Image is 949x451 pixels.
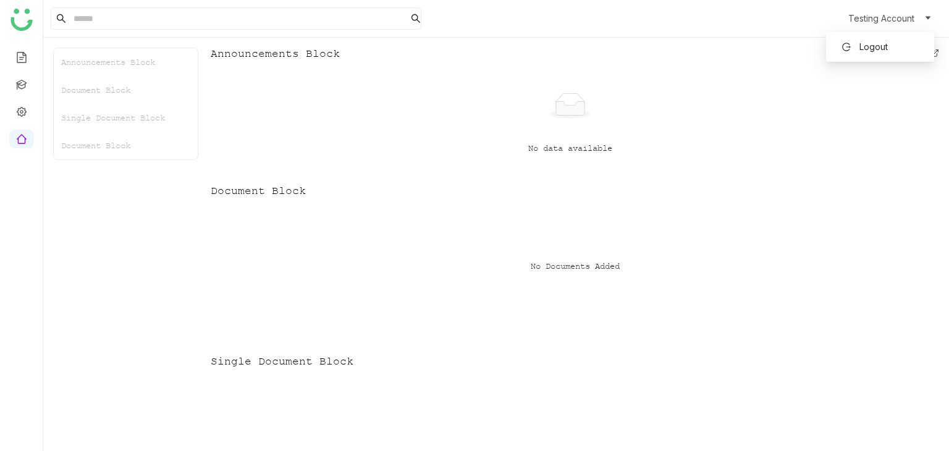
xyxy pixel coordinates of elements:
[859,41,888,52] span: Logout
[826,9,934,28] button: account_circleTesting Account
[54,104,198,132] div: Single Document Block
[829,11,843,26] i: account_circle
[54,76,198,104] div: Document Block
[54,48,198,76] div: Announcements Block
[211,48,340,60] div: Announcements Block
[211,185,306,197] div: Document Block
[528,141,612,155] p: No data available
[54,132,198,159] div: Document Block
[531,261,620,271] div: No Documents Added
[11,9,33,31] img: logo
[211,355,353,368] div: Single Document Block
[848,12,914,25] span: Testing Account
